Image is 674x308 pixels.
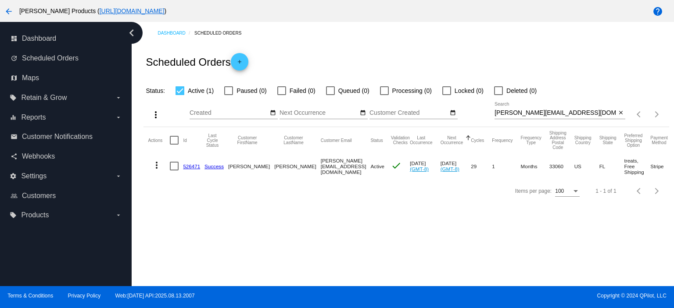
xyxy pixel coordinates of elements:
mat-cell: [DATE] [441,153,471,179]
mat-cell: 1 [492,153,520,179]
span: Status: [146,87,165,94]
span: Paused (0) [237,85,266,96]
mat-icon: more_vert [151,160,162,170]
span: Failed (0) [290,85,315,96]
i: arrow_drop_down [115,114,122,121]
span: Maps [22,74,39,82]
i: people_outline [11,192,18,199]
a: Privacy Policy [68,293,101,299]
div: 1 - 1 of 1 [595,188,616,194]
button: Change sorting for Cycles [471,138,484,143]
mat-icon: help [652,6,663,17]
mat-header-cell: Validation Checks [391,127,410,153]
button: Next page [648,182,666,200]
button: Change sorting for LastOccurrenceUtc [410,135,433,145]
span: Customer Notifications [22,133,93,141]
button: Change sorting for CustomerEmail [321,138,352,143]
i: local_offer [10,212,17,219]
mat-cell: FL [599,153,624,179]
a: Scheduled Orders [194,26,249,40]
span: Active (1) [188,85,214,96]
a: Web:[DATE] API:2025.08.13.2007 [115,293,195,299]
span: Deleted (0) [506,85,537,96]
mat-cell: Months [521,153,549,179]
i: arrow_drop_down [115,94,122,101]
span: Locked (0) [455,85,484,96]
i: map [11,74,18,81]
mat-cell: [DATE] [410,153,441,179]
span: Active [370,163,384,169]
h2: Scheduled Orders [146,53,248,71]
mat-icon: close [618,110,624,117]
input: Next Occurrence [280,110,359,117]
mat-cell: [PERSON_NAME] [228,153,274,179]
button: Clear [616,109,625,118]
i: email [11,133,18,140]
mat-select: Items per page: [555,188,580,195]
a: share Webhooks [11,149,122,163]
span: Customers [22,192,56,200]
button: Change sorting for CustomerFirstName [228,135,266,145]
span: Reports [21,113,46,121]
span: Scheduled Orders [22,54,79,62]
button: Change sorting for ShippingPostcode [549,131,566,150]
a: people_outline Customers [11,189,122,203]
button: Change sorting for FrequencyType [521,135,541,145]
input: Created [190,110,269,117]
mat-cell: 29 [471,153,492,179]
button: Change sorting for Frequency [492,138,513,143]
a: Success [204,163,224,169]
input: Search [495,110,616,117]
button: Change sorting for CustomerLastName [274,135,312,145]
a: Dashboard [158,26,194,40]
i: chevron_left [125,26,139,40]
button: Change sorting for PaymentMethod.Type [650,135,667,145]
span: Processing (0) [392,85,432,96]
span: Webhooks [22,152,55,160]
button: Change sorting for ShippingCountry [574,135,592,145]
span: [PERSON_NAME] Products ( ) [19,7,166,14]
a: 526471 [183,163,200,169]
a: Terms & Conditions [7,293,53,299]
a: update Scheduled Orders [11,51,122,65]
i: equalizer [10,114,17,121]
mat-cell: [PERSON_NAME] [274,153,320,179]
mat-icon: arrow_back [4,6,14,17]
span: Settings [21,172,47,180]
a: email Customer Notifications [11,130,122,144]
mat-icon: more_vert [151,110,161,120]
i: arrow_drop_down [115,212,122,219]
mat-cell: treats, Free Shipping [624,153,651,179]
button: Change sorting for PreferredShippingOption [624,133,643,148]
mat-icon: add [234,59,245,69]
i: update [11,55,18,62]
i: share [11,153,18,160]
a: (GMT-8) [410,166,429,172]
span: Dashboard [22,35,56,42]
mat-cell: [PERSON_NAME][EMAIL_ADDRESS][DOMAIN_NAME] [321,153,371,179]
span: Copyright © 2024 QPilot, LLC [344,293,667,299]
a: (GMT-8) [441,166,459,172]
i: settings [10,173,17,180]
span: 100 [555,188,564,194]
div: Items per page: [515,188,552,194]
mat-header-cell: Actions [148,127,170,153]
button: Change sorting for NextOccurrenceUtc [441,135,463,145]
i: local_offer [10,94,17,101]
a: [URL][DOMAIN_NAME] [100,7,165,14]
mat-icon: date_range [450,110,456,117]
i: dashboard [11,35,18,42]
span: Products [21,211,49,219]
mat-cell: 33060 [549,153,574,179]
mat-icon: date_range [360,110,366,117]
button: Next page [648,106,666,123]
mat-icon: check [391,160,402,171]
mat-cell: US [574,153,599,179]
button: Previous page [631,182,648,200]
span: Queued (0) [338,85,369,96]
a: dashboard Dashboard [11,32,122,46]
input: Customer Created [369,110,448,117]
button: Change sorting for LastProcessingCycleId [204,133,220,148]
button: Previous page [631,106,648,123]
span: Retain & Grow [21,94,67,102]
